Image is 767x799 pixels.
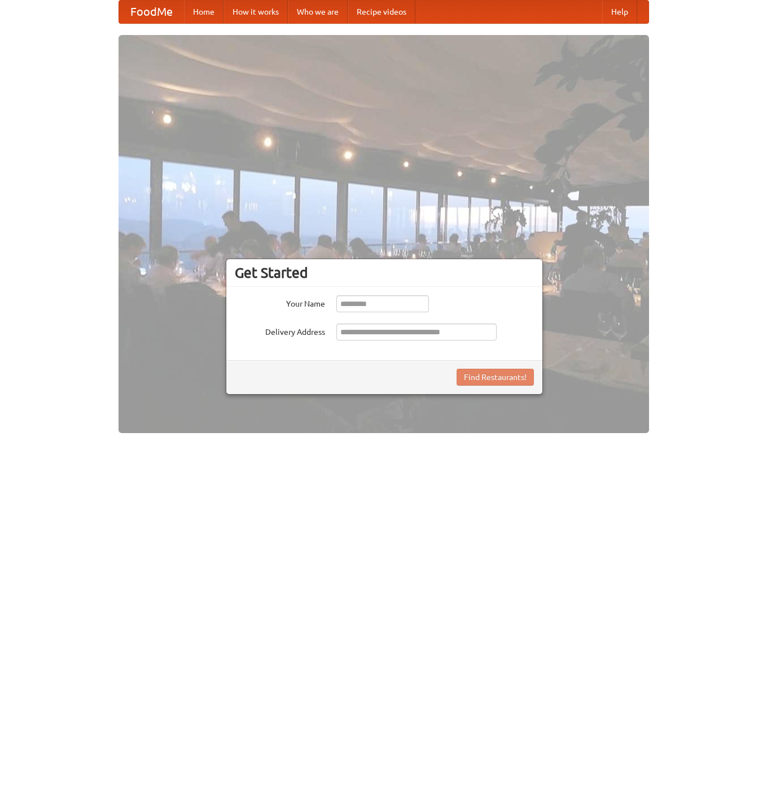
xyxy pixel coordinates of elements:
[602,1,637,23] a: Help
[223,1,288,23] a: How it works
[235,295,325,309] label: Your Name
[235,324,325,338] label: Delivery Address
[119,1,184,23] a: FoodMe
[235,264,534,281] h3: Get Started
[457,369,534,386] button: Find Restaurants!
[348,1,415,23] a: Recipe videos
[184,1,223,23] a: Home
[288,1,348,23] a: Who we are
